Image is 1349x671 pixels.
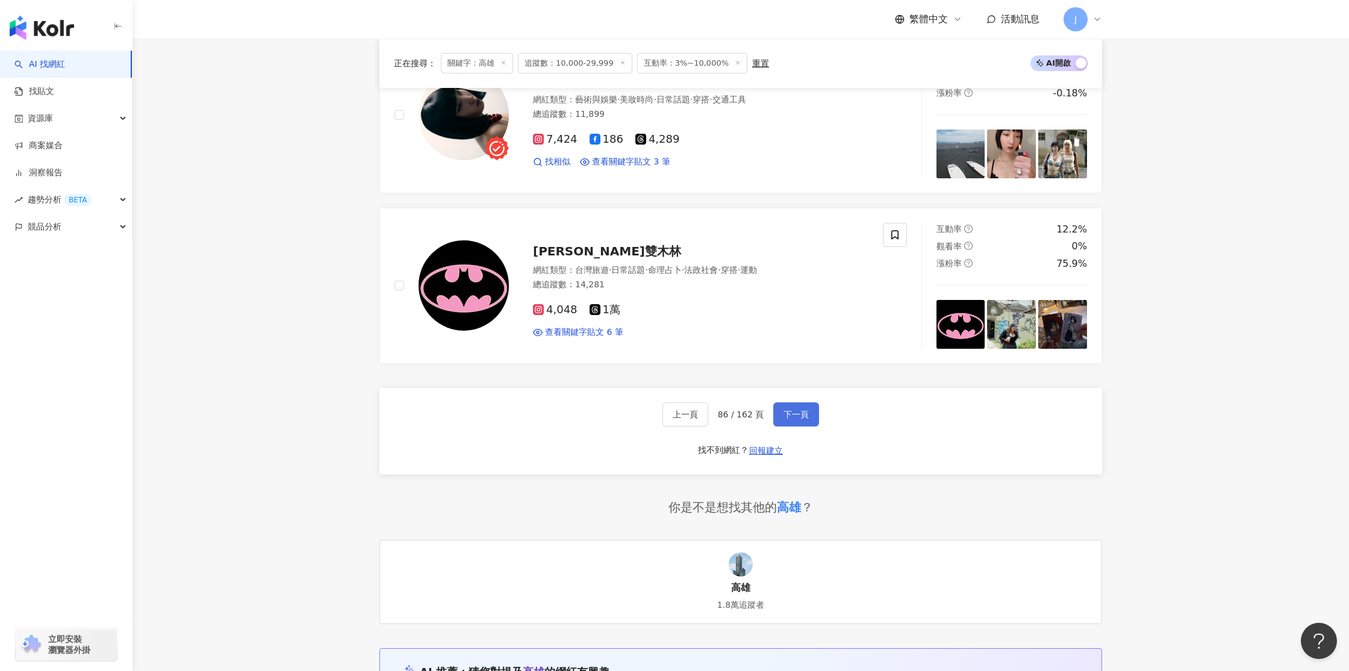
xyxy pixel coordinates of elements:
[668,499,813,516] div: 你是不是想找其他的 ？
[964,89,973,97] span: question-circle
[419,70,509,160] img: KOL Avatar
[909,13,948,26] span: 繁體中文
[752,58,769,68] div: 重置
[749,446,783,455] span: 回報建立
[721,265,738,275] span: 穿搭
[987,130,1036,178] img: post-image
[533,244,681,258] span: [PERSON_NAME]雙木林
[14,140,63,152] a: 商案媒合
[773,402,819,426] button: 下一頁
[964,259,973,267] span: question-circle
[964,225,973,233] span: question-circle
[936,224,962,234] span: 互動率
[533,94,868,106] div: 網紅類型 ：
[419,240,509,331] img: KOL Avatar
[673,410,698,419] span: 上一頁
[645,265,647,275] span: ·
[738,265,740,275] span: ·
[712,95,746,104] span: 交通工具
[662,402,708,426] button: 上一頁
[545,156,570,168] span: 找相似
[533,279,868,291] div: 總追蹤數 ： 14,281
[19,635,43,654] img: chrome extension
[1056,223,1087,236] div: 12.2%
[28,186,92,213] span: 趨勢分析
[718,265,720,275] span: ·
[14,196,23,204] span: rise
[729,552,753,576] img: KOL Avatar
[731,581,750,595] div: 高雄
[28,105,53,132] span: 資源庫
[1053,87,1087,100] div: -0.18%
[545,326,623,339] span: 查看關鍵字貼文 6 筆
[1001,13,1039,25] span: 活動訊息
[441,53,513,73] span: 關鍵字：高雄
[693,95,709,104] span: 穿搭
[16,628,117,661] a: chrome extension立即安裝 瀏覽器外掛
[656,95,690,104] span: 日常話題
[653,95,656,104] span: ·
[684,265,718,275] span: 法政社會
[533,326,623,339] a: 查看關鍵字貼文 6 筆
[784,410,809,419] span: 下一頁
[936,88,962,98] span: 漲粉率
[717,599,764,611] div: 1.8萬追蹤者
[620,95,653,104] span: 美妝時尚
[936,130,985,178] img: post-image
[936,258,962,268] span: 漲粉率
[964,242,973,250] span: question-circle
[379,37,1102,193] a: KOL Avatar[PERSON_NAME][PERSON_NAME].daily_網紅類型：藝術與娛樂·美妝時尚·日常話題·穿搭·交通工具總追蹤數：11,8997,4241864,289找相...
[1038,300,1087,349] img: post-image
[533,133,578,146] span: 7,424
[64,194,92,206] div: BETA
[698,445,749,457] div: 找不到網紅？
[379,540,1102,624] a: KOL Avatar高雄1.8萬追蹤者
[14,86,54,98] a: 找貼文
[936,300,985,349] img: post-image
[14,58,65,70] a: searchAI 找網紅
[740,265,757,275] span: 運動
[1301,623,1337,659] iframe: Help Scout Beacon - Open
[987,300,1036,349] img: post-image
[609,265,611,275] span: ·
[28,213,61,240] span: 競品分析
[48,634,90,655] span: 立即安裝 瀏覽器外掛
[14,167,63,179] a: 洞察報告
[533,108,868,120] div: 總追蹤數 ： 11,899
[718,410,764,419] span: 86 / 162 頁
[575,95,617,104] span: 藝術與娛樂
[635,133,680,146] span: 4,289
[518,53,632,73] span: 追蹤數：10,000-29,999
[575,265,609,275] span: 台灣旅遊
[709,95,712,104] span: ·
[590,133,623,146] span: 186
[394,58,436,68] span: 正在搜尋 ：
[1072,240,1087,253] div: 0%
[749,441,784,460] button: 回報建立
[1038,130,1087,178] img: post-image
[533,264,868,276] div: 網紅類型 ：
[611,265,645,275] span: 日常話題
[379,208,1102,364] a: KOL Avatar[PERSON_NAME]雙木林網紅類型：台灣旅遊·日常話題·命理占卜·法政社會·穿搭·運動總追蹤數：14,2814,0481萬查看關鍵字貼文 6 筆互動率question-...
[10,16,74,40] img: logo
[580,156,670,168] a: 查看關鍵字貼文 3 筆
[533,304,578,316] span: 4,048
[592,156,670,168] span: 查看關鍵字貼文 3 筆
[617,95,620,104] span: ·
[637,53,747,73] span: 互動率：3%~10,000%
[1056,257,1087,270] div: 75.9%
[590,304,620,316] span: 1萬
[690,95,693,104] span: ·
[533,156,570,168] a: 找相似
[936,242,962,251] span: 觀看率
[1074,13,1077,26] span: J
[648,265,682,275] span: 命理占卜
[777,499,801,516] div: 高雄
[682,265,684,275] span: ·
